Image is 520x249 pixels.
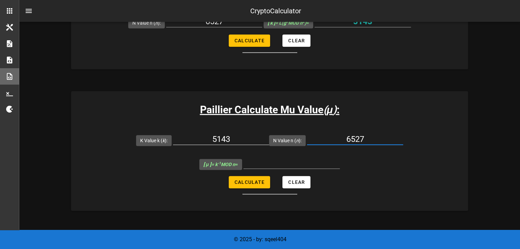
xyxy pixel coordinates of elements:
[229,176,270,188] button: Calculate
[273,137,302,144] label: N Value n ( ):
[217,161,221,165] sup: -1
[288,179,305,185] span: Clear
[71,102,468,117] h3: Paillier Calculate Mu Value :
[282,176,310,188] button: Clear
[140,137,168,144] label: K Value k ( ):
[203,162,235,167] i: = k MOD n
[162,138,165,143] i: k
[326,104,333,116] b: μ
[234,236,286,243] span: © 2025 - by: sqeel404
[155,20,158,26] i: n
[21,3,37,19] button: nav-menu-toggle
[268,20,275,26] b: [ k ]
[203,162,211,167] b: [ μ ]
[288,38,305,43] span: Clear
[296,138,299,143] i: n
[286,19,288,24] sup: λ
[268,20,306,26] i: = L(g MOD n )
[250,6,301,16] div: CryptoCalculator
[268,20,309,26] span: =
[303,19,305,24] sup: 2
[203,162,238,167] span: =
[234,179,265,185] span: Calculate
[282,34,310,47] button: Clear
[323,104,336,116] i: ( )
[234,38,265,43] span: Calculate
[229,34,270,47] button: Calculate
[132,19,161,26] label: N Value n ( ):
